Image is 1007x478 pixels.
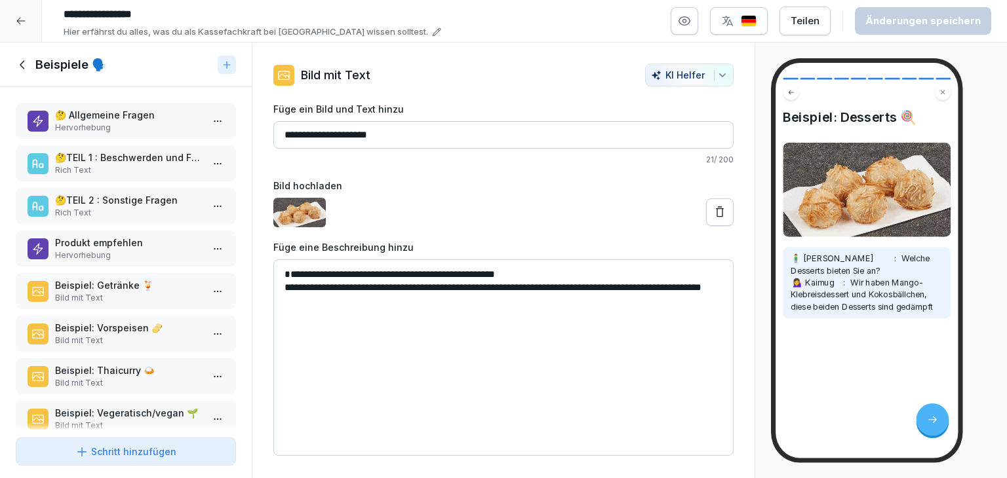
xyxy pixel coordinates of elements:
[16,437,236,466] button: Schritt hinzufügen
[55,292,202,304] p: Bild mit Text
[16,401,236,437] div: Beispiel: Vegeratisch/vegan 🌱Bild mit Text
[783,109,951,125] h4: Beispiel: Desserts 🍭
[855,7,991,35] button: Änderungen speichern
[16,103,236,139] div: 🤔 Allgemeine FragenHervorhebung
[273,179,734,193] label: Bild hochladen
[55,122,202,134] p: Hervorhebung
[64,26,428,39] p: Hier erfährst du alles, was du als Kassefachkraft bei [GEOGRAPHIC_DATA] wissen solltest.
[273,240,734,254] label: Füge eine Beschreibung hinzu
[55,335,202,346] p: Bild mit Text
[55,420,202,432] p: Bild mit Text
[865,14,981,28] div: Änderungen speichern
[16,316,236,352] div: Beispiel: Vorspeisen 🫔Bild mit Text
[651,69,728,81] div: KI Helfer
[783,143,951,237] img: Bild und Text Vorschau
[273,154,734,166] p: 21 / 200
[75,445,176,458] div: Schritt hinzufügen
[273,198,326,227] img: cljvlqhbu000j3b71lpr5sbzk.jpg
[55,249,202,261] p: Hervorhebung
[55,108,202,122] p: 🤔 Allgemeine Fragen
[55,278,202,292] p: Beispiel: Getränke 🍹
[16,145,236,181] div: 🤔TEIL 1 : Beschwerden und FragenRich Text
[741,15,757,28] img: de.svg
[645,64,734,86] button: KI Helfer
[16,273,236,309] div: Beispiel: Getränke 🍹Bild mit Text
[55,236,202,249] p: Produkt empfehlen
[791,14,819,28] div: Teilen
[16,188,236,224] div: 🤔TEIL 2 : Sonstige FragenRich Text
[55,321,202,335] p: Beispiel: Vorspeisen 🫔
[16,230,236,267] div: Produkt empfehlenHervorhebung
[301,66,370,84] p: Bild mit Text
[55,363,202,377] p: Beispiel: Thaicurry 🍛
[55,207,202,219] p: Rich Text
[35,57,106,73] h1: Beispiele 🗣️
[55,193,202,207] p: 🤔TEIL 2 : Sonstige Fragen
[791,253,943,313] p: 🧍‍♂️ [PERSON_NAME] : Welche Desserts bieten Sie an? 💁‍♀️ Kaimug : Wir haben Mango-Klebreisdessert...
[780,7,831,35] button: Teilen
[273,102,734,116] label: Füge ein Bild und Text hinzu
[55,377,202,389] p: Bild mit Text
[55,151,202,164] p: 🤔TEIL 1 : Beschwerden und Fragen
[55,164,202,176] p: Rich Text
[55,406,202,420] p: Beispiel: Vegeratisch/vegan 🌱
[16,358,236,394] div: Beispiel: Thaicurry 🍛Bild mit Text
